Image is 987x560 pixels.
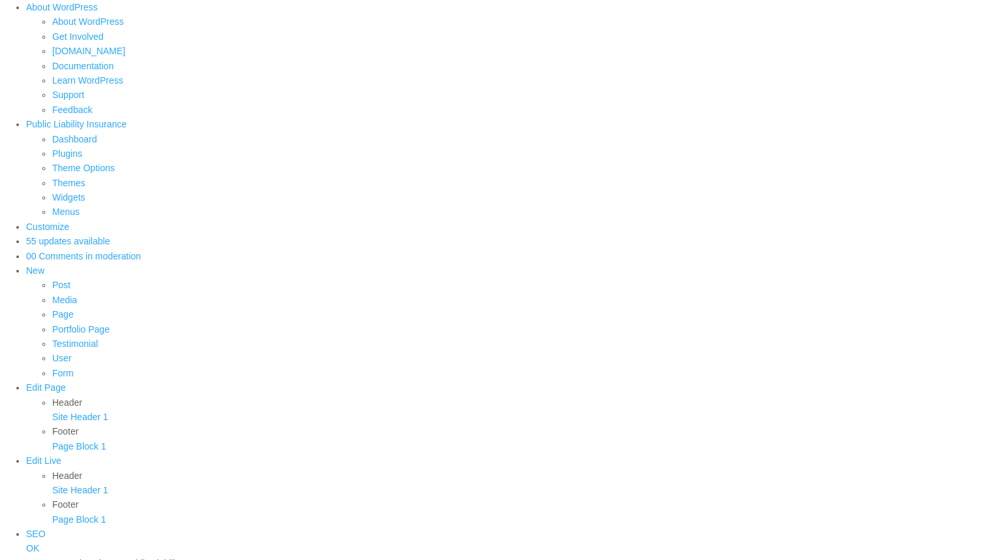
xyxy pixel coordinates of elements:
[26,265,44,276] span: New
[52,485,108,495] a: Site Header 1
[52,31,104,42] a: Get Involved
[52,295,77,305] a: Media
[52,412,108,422] a: Site Header 1
[52,280,70,290] a: Post
[52,469,987,483] div: Header
[52,338,98,349] a: Testimonial
[52,206,80,217] a: Menus
[52,75,123,86] a: Learn WordPress
[26,541,987,555] div: OK
[31,236,110,246] span: 5 updates available
[52,46,125,56] a: [DOMAIN_NAME]
[26,529,46,539] span: SEO
[26,222,69,232] a: Customize
[26,176,987,220] ul: Public Liability Insurance
[52,497,987,512] div: Footer
[52,395,987,410] div: Header
[31,251,141,261] span: 0 Comments in moderation
[26,119,127,129] a: Public Liability Insurance
[26,14,987,44] ul: About WordPress
[52,441,106,452] a: Page Block 1
[52,148,82,159] a: Plugins
[26,132,987,176] ul: Public Liability Insurance
[26,455,61,466] a: Edit Live
[52,178,86,188] a: Themes
[52,353,72,363] a: User
[26,2,97,12] span: About WordPress
[52,424,987,438] div: Footer
[52,163,115,173] a: Theme Options
[26,236,31,246] span: 5
[52,324,110,335] a: Portfolio Page
[26,382,66,393] a: Edit Page
[52,105,92,115] a: Feedback
[26,278,987,380] ul: New
[52,61,114,71] a: Documentation
[26,251,31,261] span: 0
[26,44,987,117] ul: About WordPress
[52,309,74,320] a: Page
[52,90,84,100] a: Support
[52,192,86,203] a: Widgets
[52,514,106,525] a: Page Block 1
[26,543,39,553] span: OK
[52,134,97,144] a: Dashboard
[52,368,74,378] a: Form
[52,16,123,27] a: About WordPress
